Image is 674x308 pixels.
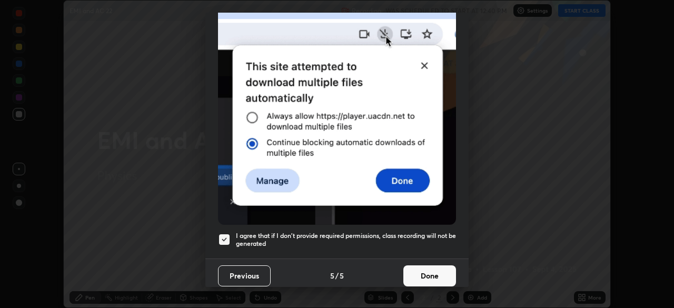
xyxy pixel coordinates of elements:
[218,265,271,286] button: Previous
[403,265,456,286] button: Done
[330,270,334,281] h4: 5
[340,270,344,281] h4: 5
[335,270,339,281] h4: /
[236,232,456,248] h5: I agree that if I don't provide required permissions, class recording will not be generated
